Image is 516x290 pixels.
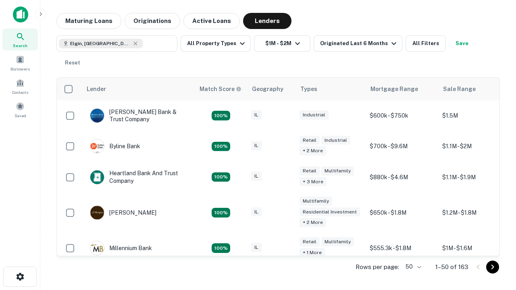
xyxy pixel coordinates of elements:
[300,218,326,227] div: + 2 more
[295,78,366,100] th: Types
[366,193,438,233] td: $650k - $1.8M
[370,84,418,94] div: Mortgage Range
[402,261,422,273] div: 50
[366,78,438,100] th: Mortgage Range
[2,99,38,120] a: Saved
[212,208,230,217] div: Matching Properties: 24, hasApolloMatch: undefined
[486,261,499,273] button: Go to next page
[90,108,187,123] div: [PERSON_NAME] Bank & Trust Company
[10,66,30,72] span: Borrowers
[314,35,402,52] button: Originated Last 6 Months
[200,85,241,93] div: Capitalize uses an advanced AI algorithm to match your search with the best lender. The match sco...
[87,84,106,94] div: Lender
[300,166,320,176] div: Retail
[356,262,399,272] p: Rows per page:
[247,78,295,100] th: Geography
[443,84,476,94] div: Sale Range
[449,35,475,52] button: Save your search to get updates of matches that match your search criteria.
[70,40,131,47] span: Elgin, [GEOGRAPHIC_DATA], [GEOGRAPHIC_DATA]
[300,136,320,145] div: Retail
[243,13,291,29] button: Lenders
[181,35,251,52] button: All Property Types
[200,85,240,93] h6: Match Score
[366,162,438,192] td: $880k - $4.6M
[300,248,325,257] div: + 1 more
[90,170,104,184] img: picture
[13,6,28,23] img: capitalize-icon.png
[438,233,511,263] td: $1M - $1.6M
[251,110,262,120] div: IL
[366,233,438,263] td: $555.3k - $1.8M
[2,52,38,74] a: Borrowers
[321,136,350,145] div: Industrial
[56,13,121,29] button: Maturing Loans
[90,109,104,122] img: picture
[366,100,438,131] td: $600k - $750k
[212,142,230,151] div: Matching Properties: 18, hasApolloMatch: undefined
[300,110,329,120] div: Industrial
[15,112,26,119] span: Saved
[252,84,283,94] div: Geography
[2,29,38,50] a: Search
[251,172,262,181] div: IL
[254,35,310,52] button: $1M - $2M
[2,75,38,97] a: Contacts
[300,146,326,155] div: + 2 more
[438,131,511,162] td: $1.1M - $2M
[300,84,317,94] div: Types
[90,170,187,184] div: Heartland Bank And Trust Company
[435,262,468,272] p: 1–50 of 163
[125,13,180,29] button: Originations
[90,205,156,220] div: [PERSON_NAME]
[90,241,152,255] div: Millennium Bank
[320,39,399,48] div: Originated Last 6 Months
[300,177,327,186] div: + 3 more
[476,200,516,238] iframe: Chat Widget
[195,78,247,100] th: Capitalize uses an advanced AI algorithm to match your search with the best lender. The match sco...
[251,243,262,252] div: IL
[212,243,230,253] div: Matching Properties: 16, hasApolloMatch: undefined
[183,13,240,29] button: Active Loans
[438,193,511,233] td: $1.2M - $1.8M
[82,78,195,100] th: Lender
[438,162,511,192] td: $1.1M - $1.9M
[90,139,104,153] img: picture
[366,131,438,162] td: $700k - $9.6M
[90,206,104,220] img: picture
[406,35,446,52] button: All Filters
[90,139,140,153] div: Byline Bank
[438,100,511,131] td: $1.5M
[300,207,360,217] div: Residential Investment
[60,55,85,71] button: Reset
[90,241,104,255] img: picture
[251,207,262,217] div: IL
[300,197,332,206] div: Multifamily
[212,111,230,120] div: Matching Properties: 28, hasApolloMatch: undefined
[13,42,27,49] span: Search
[321,166,354,176] div: Multifamily
[212,172,230,182] div: Matching Properties: 20, hasApolloMatch: undefined
[438,78,511,100] th: Sale Range
[251,141,262,150] div: IL
[12,89,28,95] span: Contacts
[321,237,354,246] div: Multifamily
[300,237,320,246] div: Retail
